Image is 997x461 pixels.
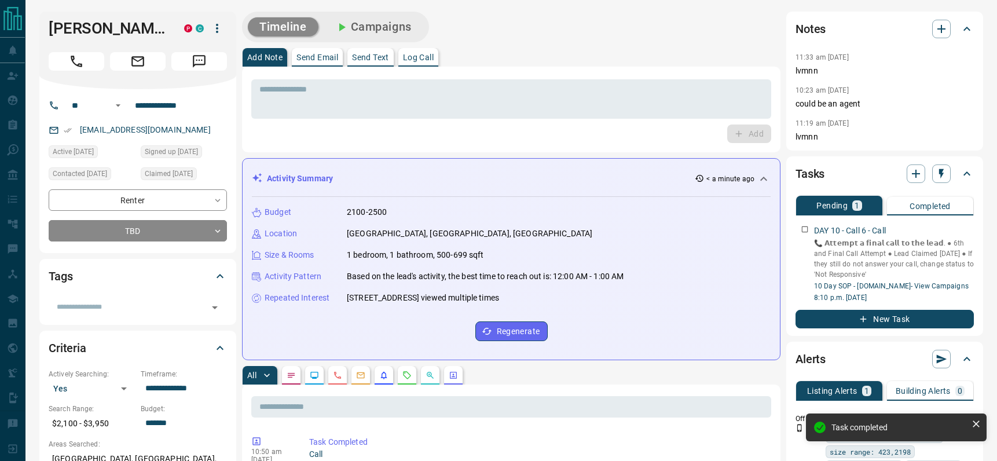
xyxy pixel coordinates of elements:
svg: Emails [356,371,365,380]
button: Timeline [248,17,318,36]
a: 10 Day SOP - [DOMAIN_NAME]- View Campaigns [814,282,969,290]
p: 2100-2500 [347,206,387,218]
svg: Notes [287,371,296,380]
div: condos.ca [196,24,204,32]
svg: Lead Browsing Activity [310,371,319,380]
p: Call [309,448,767,460]
div: Renter [49,189,227,211]
p: 11:33 am [DATE] [796,53,849,61]
button: Regenerate [475,321,548,341]
p: Budget [265,206,291,218]
p: Timeframe: [141,369,227,379]
div: Fri Aug 15 2025 [49,167,135,184]
h2: Criteria [49,339,86,357]
p: Completed [910,202,951,210]
p: Off [796,414,819,424]
h2: Alerts [796,350,826,368]
p: Budget: [141,404,227,414]
svg: Opportunities [426,371,435,380]
p: 1 [855,202,859,210]
span: Call [49,52,104,71]
h2: Notes [796,20,826,38]
span: Claimed [DATE] [145,168,193,180]
p: [STREET_ADDRESS] viewed multiple times [347,292,499,304]
p: Pending [816,202,848,210]
p: < a minute ago [706,174,754,184]
div: Tasks [796,160,974,188]
svg: Listing Alerts [379,371,388,380]
p: 0 [958,387,962,395]
p: lvmnn [796,65,974,77]
button: Open [207,299,223,316]
svg: Push Notification Only [796,424,804,432]
div: Sat Aug 16 2025 [49,145,135,162]
p: Repeated Interest [265,292,329,304]
p: Size & Rooms [265,249,314,261]
h2: Tags [49,267,72,286]
p: 10:23 am [DATE] [796,86,849,94]
p: Activity Summary [267,173,333,185]
p: Based on the lead's activity, the best time to reach out is: 12:00 AM - 1:00 AM [347,270,624,283]
span: Email [110,52,166,71]
p: could be an agent [796,98,974,110]
span: Signed up [DATE] [145,146,198,158]
svg: Requests [402,371,412,380]
div: Mon Jul 28 2025 [141,145,227,162]
p: 8:10 p.m. [DATE] [814,292,974,303]
p: DAY 10 - Call 6 - Call [814,225,886,237]
span: Message [171,52,227,71]
span: Contacted [DATE] [53,168,107,180]
div: Task completed [831,423,967,432]
div: Tags [49,262,227,290]
p: Activity Pattern [265,270,321,283]
div: Criteria [49,334,227,362]
a: [EMAIL_ADDRESS][DOMAIN_NAME] [80,125,211,134]
div: Mon Jul 28 2025 [141,167,227,184]
div: Activity Summary< a minute ago [252,168,771,189]
p: Areas Searched: [49,439,227,449]
div: TBD [49,220,227,242]
div: property.ca [184,24,192,32]
p: All [247,371,256,379]
h2: Tasks [796,164,824,183]
p: 10:50 am [251,448,292,456]
p: Send Text [352,53,389,61]
svg: Email Verified [64,126,72,134]
p: lvmnn [796,131,974,143]
p: 11:19 am [DATE] [796,119,849,127]
p: $2,100 - $3,950 [49,414,135,433]
span: Active [DATE] [53,146,94,158]
button: New Task [796,310,974,328]
p: 📞 𝗔𝘁𝘁𝗲𝗺𝗽𝘁 𝗮 𝗳𝗶𝗻𝗮𝗹 𝗰𝗮𝗹𝗹 𝘁𝗼 𝘁𝗵𝗲 𝗹𝗲𝗮𝗱. ● 6th and Final Call Attempt ‎● Lead Claimed [DATE] ● If they... [814,238,974,280]
p: Listing Alerts [807,387,857,395]
p: Building Alerts [896,387,951,395]
p: Send Email [296,53,338,61]
p: Actively Searching: [49,369,135,379]
button: Campaigns [323,17,423,36]
p: 1 [864,387,869,395]
p: Add Note [247,53,283,61]
button: Open [111,98,125,112]
div: Alerts [796,345,974,373]
p: Task Completed [309,436,767,448]
svg: Agent Actions [449,371,458,380]
p: Log Call [403,53,434,61]
p: 1 bedroom, 1 bathroom, 500-699 sqft [347,249,484,261]
p: [GEOGRAPHIC_DATA], [GEOGRAPHIC_DATA], [GEOGRAPHIC_DATA] [347,228,592,240]
div: Notes [796,15,974,43]
p: Location [265,228,297,240]
h1: [PERSON_NAME] [49,19,167,38]
div: Yes [49,379,135,398]
p: Search Range: [49,404,135,414]
svg: Calls [333,371,342,380]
